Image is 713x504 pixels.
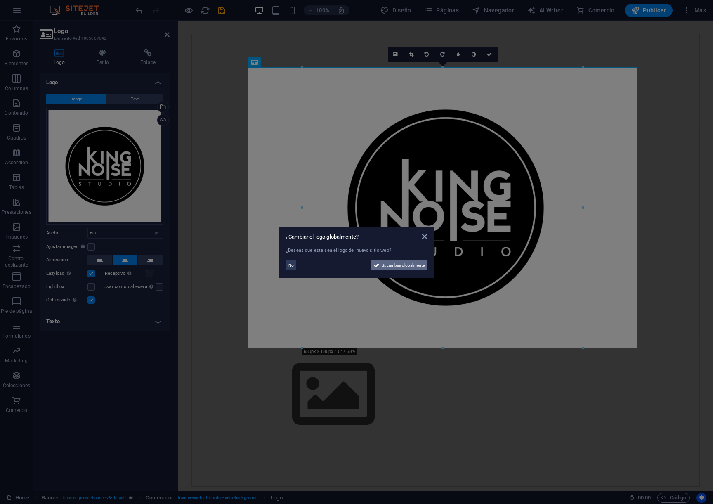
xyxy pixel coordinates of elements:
[371,260,427,270] button: Sí, cambiar globalmente
[382,260,425,270] span: Sí, cambiar globalmente
[288,260,294,270] span: No
[286,247,427,254] div: ¿Deseas que este sea el logo del nuevo sitio web?
[286,260,296,270] button: No
[286,234,359,240] span: ¿Cambiar el logo globalmente?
